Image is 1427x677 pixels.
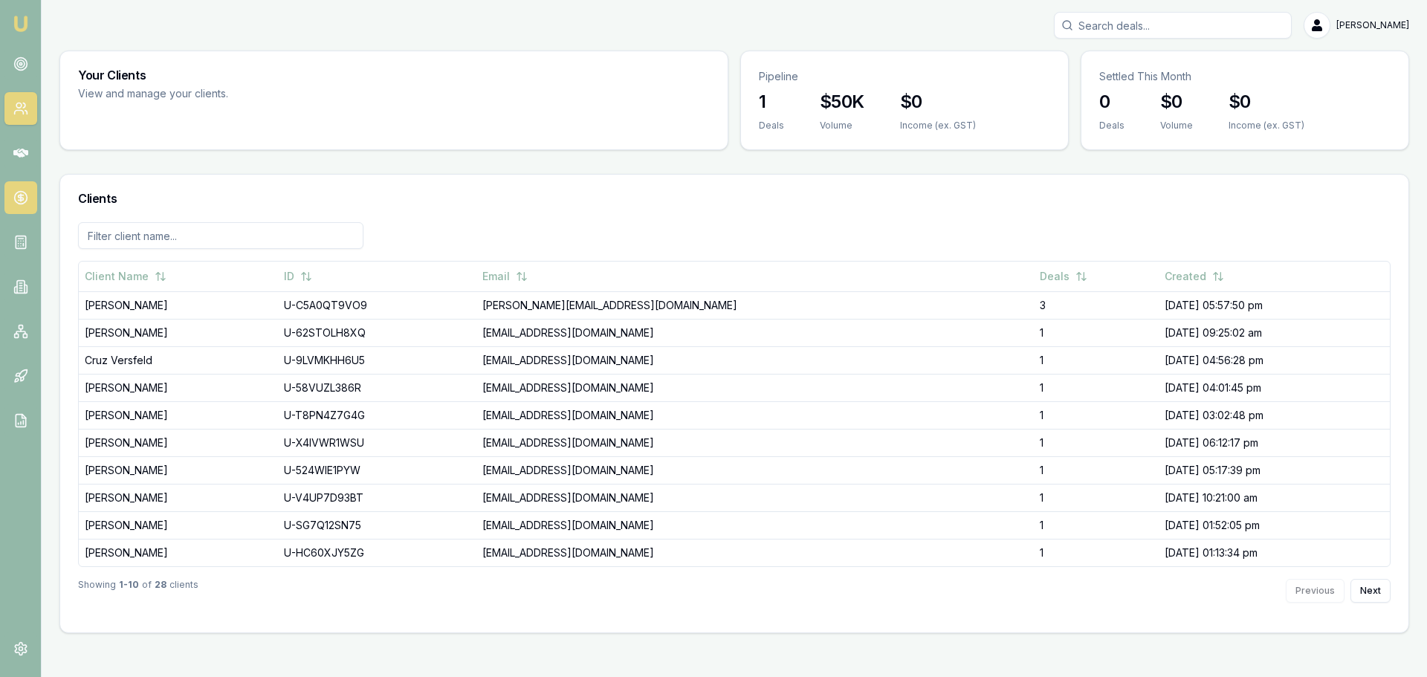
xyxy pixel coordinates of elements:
h3: $0 [900,90,976,114]
div: Showing of clients [78,579,198,603]
td: [DATE] 06:12:17 pm [1159,429,1390,456]
td: U-58VUZL386R [278,374,477,401]
h3: 1 [759,90,784,114]
td: 1 [1034,484,1158,511]
td: U-62STOLH8XQ [278,319,477,346]
td: [PERSON_NAME] [79,401,278,429]
img: emu-icon-u.png [12,15,30,33]
button: Client Name [85,263,166,290]
td: [EMAIL_ADDRESS][DOMAIN_NAME] [476,484,1034,511]
input: Filter client name... [78,222,363,249]
td: [PERSON_NAME] [79,319,278,346]
strong: 28 [155,579,166,603]
strong: 1 - 10 [119,579,139,603]
td: Cruz Versfeld [79,346,278,374]
td: 1 [1034,429,1158,456]
h3: $0 [1229,90,1304,114]
td: [DATE] 05:17:39 pm [1159,456,1390,484]
td: [DATE] 03:02:48 pm [1159,401,1390,429]
td: U-HC60XJY5ZG [278,539,477,566]
p: View and manage your clients. [78,85,459,103]
p: Pipeline [759,69,1050,84]
td: [EMAIL_ADDRESS][DOMAIN_NAME] [476,401,1034,429]
td: [DATE] 04:56:28 pm [1159,346,1390,374]
td: [EMAIL_ADDRESS][DOMAIN_NAME] [476,319,1034,346]
td: [PERSON_NAME] [79,484,278,511]
td: 1 [1034,319,1158,346]
td: [EMAIL_ADDRESS][DOMAIN_NAME] [476,456,1034,484]
td: U-X4IVWR1WSU [278,429,477,456]
h3: $0 [1160,90,1193,114]
td: [DATE] 09:25:02 am [1159,319,1390,346]
div: Deals [1099,120,1125,132]
td: U-9LVMKHH6U5 [278,346,477,374]
td: [PERSON_NAME] [79,456,278,484]
td: U-V4UP7D93BT [278,484,477,511]
td: [PERSON_NAME][EMAIL_ADDRESS][DOMAIN_NAME] [476,291,1034,319]
td: U-C5A0QT9VO9 [278,291,477,319]
button: ID [284,263,312,290]
td: [EMAIL_ADDRESS][DOMAIN_NAME] [476,539,1034,566]
td: 1 [1034,511,1158,539]
td: U-SG7Q12SN75 [278,511,477,539]
button: Email [482,263,528,290]
input: Search deals [1054,12,1292,39]
span: [PERSON_NAME] [1336,19,1409,31]
td: 1 [1034,346,1158,374]
td: [PERSON_NAME] [79,511,278,539]
td: 1 [1034,539,1158,566]
h3: Your Clients [78,69,710,81]
td: [PERSON_NAME] [79,291,278,319]
h3: 0 [1099,90,1125,114]
td: [DATE] 05:57:50 pm [1159,291,1390,319]
h3: Clients [78,192,1391,204]
div: Volume [1160,120,1193,132]
button: Created [1165,263,1224,290]
div: Deals [759,120,784,132]
td: [DATE] 01:13:34 pm [1159,539,1390,566]
td: U-524WIE1PYW [278,456,477,484]
button: Next [1350,579,1391,603]
td: [PERSON_NAME] [79,374,278,401]
td: 3 [1034,291,1158,319]
td: [PERSON_NAME] [79,429,278,456]
td: U-T8PN4Z7G4G [278,401,477,429]
td: [DATE] 01:52:05 pm [1159,511,1390,539]
td: [PERSON_NAME] [79,539,278,566]
p: Settled This Month [1099,69,1391,84]
td: 1 [1034,401,1158,429]
div: Volume [820,120,864,132]
td: [EMAIL_ADDRESS][DOMAIN_NAME] [476,429,1034,456]
div: Income (ex. GST) [900,120,976,132]
td: [DATE] 04:01:45 pm [1159,374,1390,401]
h3: $50K [820,90,864,114]
td: [EMAIL_ADDRESS][DOMAIN_NAME] [476,374,1034,401]
button: Deals [1040,263,1087,290]
div: Income (ex. GST) [1229,120,1304,132]
td: 1 [1034,374,1158,401]
td: [EMAIL_ADDRESS][DOMAIN_NAME] [476,511,1034,539]
td: [EMAIL_ADDRESS][DOMAIN_NAME] [476,346,1034,374]
td: [DATE] 10:21:00 am [1159,484,1390,511]
td: 1 [1034,456,1158,484]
